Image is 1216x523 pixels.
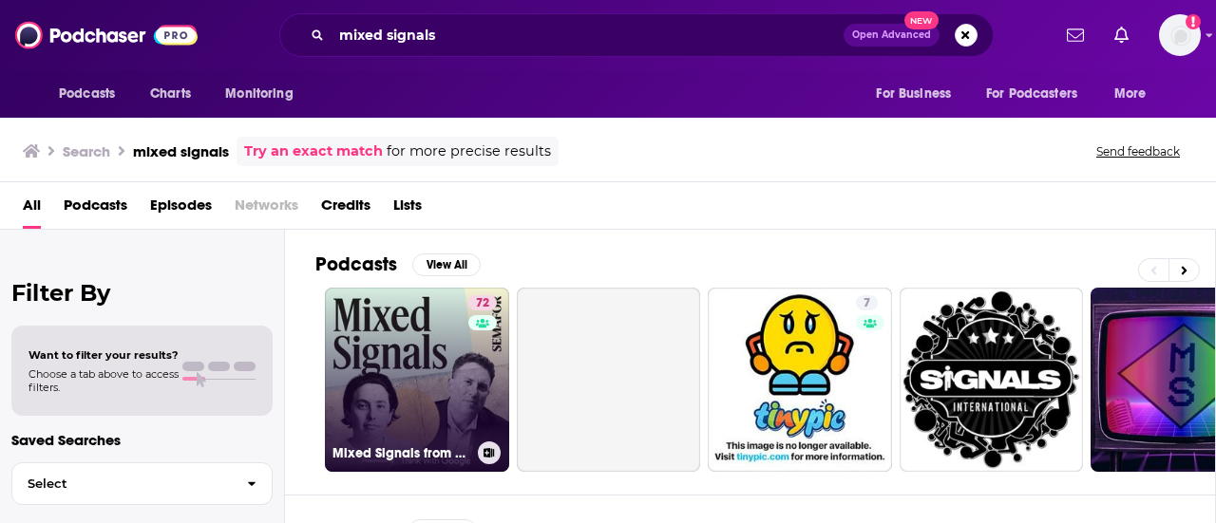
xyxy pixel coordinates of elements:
[852,30,931,40] span: Open Advanced
[387,140,551,162] span: for more precise results
[986,81,1077,107] span: For Podcasters
[28,367,179,394] span: Choose a tab above to access filters.
[974,76,1105,112] button: open menu
[876,81,951,107] span: For Business
[332,20,844,50] input: Search podcasts, credits, & more...
[708,288,892,472] a: 7
[138,76,202,112] a: Charts
[904,11,939,29] span: New
[1159,14,1201,56] button: Show profile menu
[1159,14,1201,56] span: Logged in as psamuelson01
[11,431,273,449] p: Saved Searches
[59,81,115,107] span: Podcasts
[15,17,198,53] img: Podchaser - Follow, Share and Rate Podcasts
[11,462,273,505] button: Select
[1107,19,1136,51] a: Show notifications dropdown
[133,142,229,160] h3: mixed signals
[856,295,878,310] a: 7
[1159,14,1201,56] img: User Profile
[412,253,481,276] button: View All
[393,190,422,229] a: Lists
[1091,143,1186,159] button: Send feedback
[244,140,383,162] a: Try an exact match
[12,477,232,490] span: Select
[332,445,470,461] h3: Mixed Signals from Semafor Media
[23,190,41,229] a: All
[63,142,110,160] h3: Search
[235,190,298,229] span: Networks
[864,294,870,313] span: 7
[150,81,191,107] span: Charts
[325,288,509,472] a: 72Mixed Signals from Semafor Media
[1101,76,1170,112] button: open menu
[46,76,140,112] button: open menu
[1059,19,1092,51] a: Show notifications dropdown
[315,252,397,276] h2: Podcasts
[1186,14,1201,29] svg: Add a profile image
[863,76,975,112] button: open menu
[150,190,212,229] a: Episodes
[476,294,489,313] span: 72
[212,76,317,112] button: open menu
[315,252,481,276] a: PodcastsView All
[1114,81,1147,107] span: More
[321,190,370,229] a: Credits
[11,279,273,307] h2: Filter By
[844,24,940,47] button: Open AdvancedNew
[279,13,994,57] div: Search podcasts, credits, & more...
[28,348,179,362] span: Want to filter your results?
[225,81,293,107] span: Monitoring
[468,295,497,310] a: 72
[64,190,127,229] a: Podcasts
